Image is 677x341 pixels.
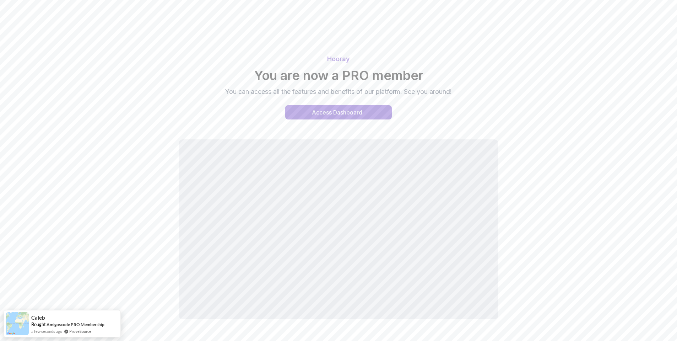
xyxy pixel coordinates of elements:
[219,87,458,97] p: You can access all the features and benefits of our platform. See you around!
[285,105,392,119] button: Access Dashboard
[6,312,29,335] img: provesource social proof notification image
[312,108,362,117] div: Access Dashboard
[69,328,91,334] a: ProveSource
[31,321,46,327] span: Bought
[31,315,45,321] span: Caleb
[179,139,498,319] iframe: welcome
[47,321,104,327] a: Amigoscode PRO Membership
[90,54,587,64] p: Hooray
[90,68,587,82] h2: You are now a PRO member
[31,328,62,334] span: a few seconds ago
[285,105,392,119] a: access-dashboard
